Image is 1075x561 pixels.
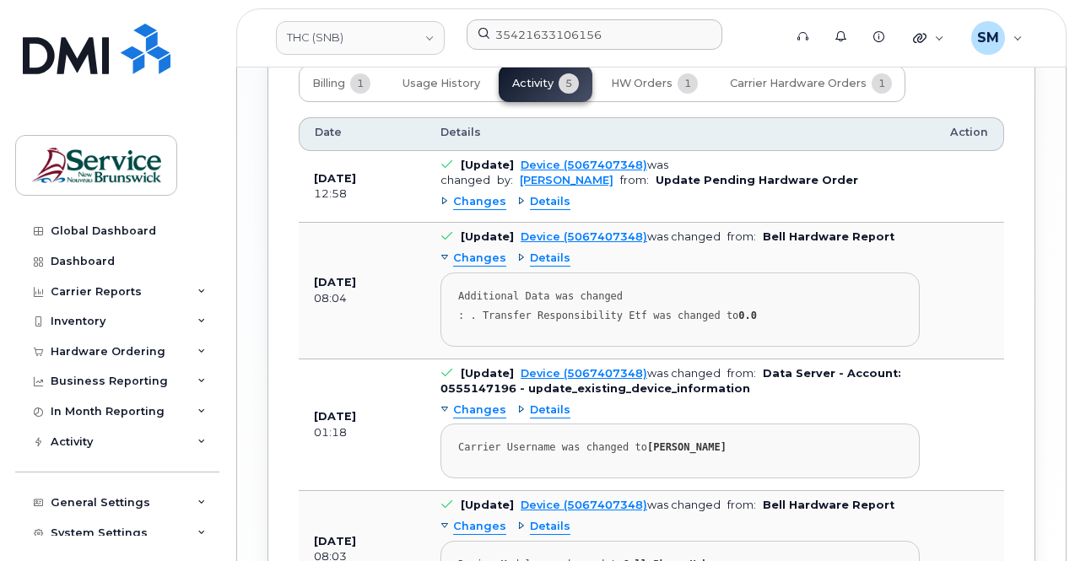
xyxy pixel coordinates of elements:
[620,174,649,186] span: from:
[530,519,570,535] span: Details
[497,174,513,186] span: by:
[521,159,647,171] a: Device (5067407348)
[727,367,756,380] span: from:
[656,174,858,186] b: Update Pending Hardware Order
[461,230,514,243] b: [Update]
[312,77,345,90] span: Billing
[453,194,506,210] span: Changes
[314,276,356,289] b: [DATE]
[453,251,506,267] span: Changes
[959,21,1034,55] div: Slattery, Matthew (SNB)
[453,402,506,418] span: Changes
[872,73,892,94] span: 1
[314,410,356,423] b: [DATE]
[521,230,647,243] a: Device (5067407348)
[901,21,956,55] div: Quicklinks
[314,291,410,306] div: 08:04
[530,251,570,267] span: Details
[458,310,902,322] div: : . Transfer Responsibility Etf was changed to
[763,499,894,511] b: Bell Hardware Report
[521,499,721,511] div: was changed
[440,159,668,186] div: was changed
[935,117,1004,151] th: Action
[315,125,342,140] span: Date
[738,310,757,321] strong: 0.0
[727,230,756,243] span: from:
[314,186,410,202] div: 12:58
[521,367,647,380] a: Device (5067407348)
[467,19,722,50] input: Find something...
[730,77,867,90] span: Carrier Hardware Orders
[521,230,721,243] div: was changed
[461,159,514,171] b: [Update]
[402,77,480,90] span: Usage History
[520,174,613,186] a: [PERSON_NAME]
[530,402,570,418] span: Details
[458,441,902,454] div: Carrier Username was changed to
[521,367,721,380] div: was changed
[521,499,647,511] a: Device (5067407348)
[763,230,894,243] b: Bell Hardware Report
[314,172,356,185] b: [DATE]
[678,73,698,94] span: 1
[314,535,356,548] b: [DATE]
[461,499,514,511] b: [Update]
[440,125,481,140] span: Details
[350,73,370,94] span: 1
[453,519,506,535] span: Changes
[276,21,445,55] a: THC (SNB)
[647,441,727,453] strong: [PERSON_NAME]
[314,425,410,440] div: 01:18
[461,367,514,380] b: [Update]
[458,290,902,303] div: Additional Data was changed
[611,77,673,90] span: HW Orders
[727,499,756,511] span: from:
[530,194,570,210] span: Details
[977,28,999,48] span: SM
